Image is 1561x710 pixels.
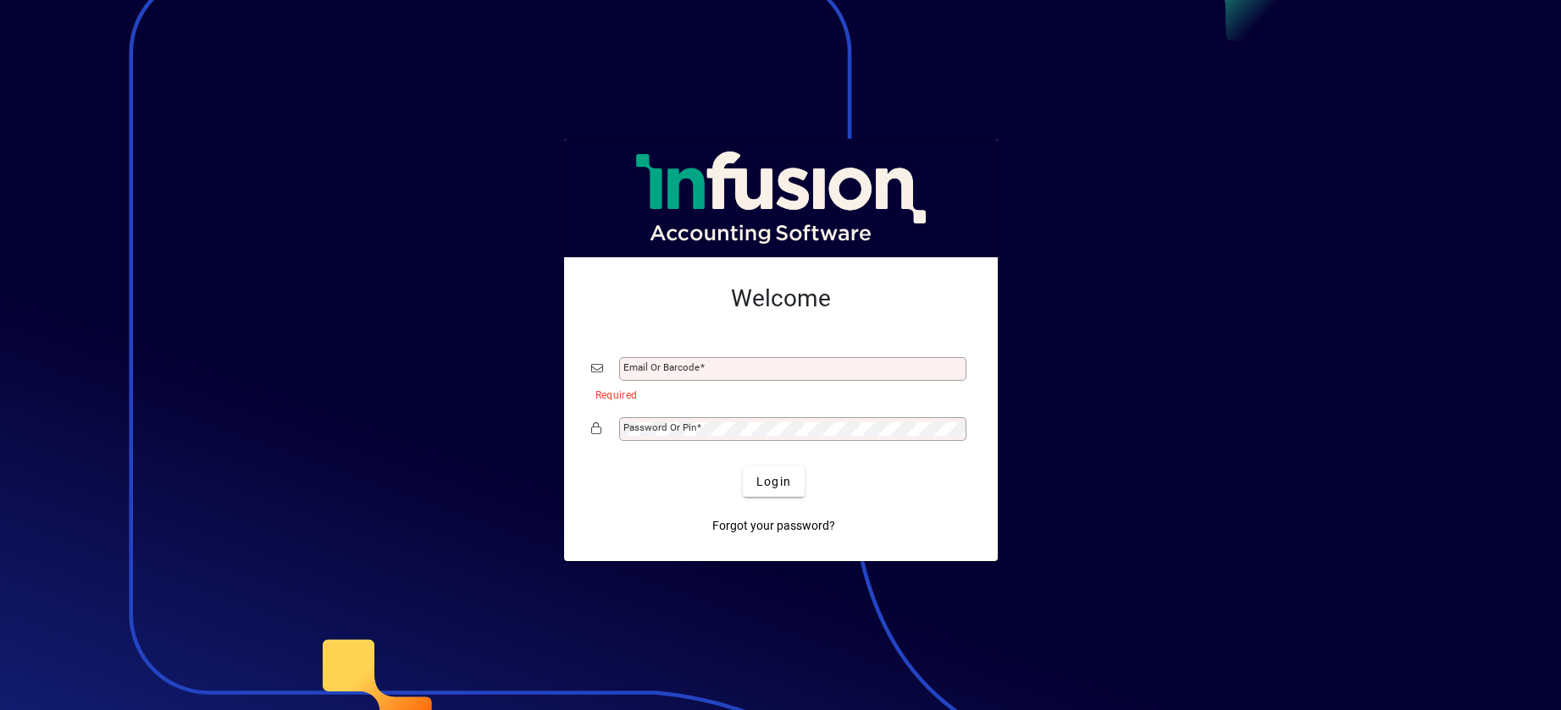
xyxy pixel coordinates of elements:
[706,510,842,541] a: Forgot your password?
[591,284,971,313] h2: Welcome
[756,473,791,491] span: Login
[623,421,696,433] mat-label: Password or Pin
[712,517,835,535] span: Forgot your password?
[743,466,805,497] button: Login
[623,361,700,373] mat-label: Email or Barcode
[595,385,957,403] mat-error: Required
